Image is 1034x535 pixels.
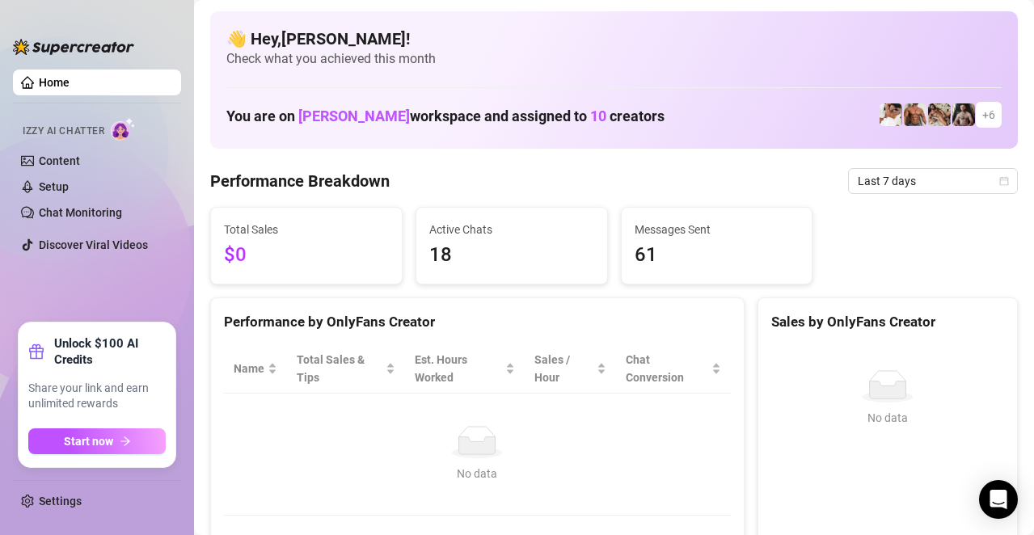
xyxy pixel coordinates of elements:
th: Total Sales & Tips [287,344,405,394]
h4: 👋 Hey, [PERSON_NAME] ! [226,27,1002,50]
span: arrow-right [120,436,131,447]
img: AI Chatter [111,117,136,141]
div: No data [778,409,998,427]
th: Chat Conversion [616,344,730,394]
img: logo-BBDzfeDw.svg [13,39,134,55]
span: Total Sales [224,221,389,238]
span: Active Chats [429,221,594,238]
div: Performance by OnlyFans Creator [224,311,731,333]
span: Izzy AI Chatter [23,124,104,139]
th: Name [224,344,287,394]
th: Sales / Hour [525,344,616,394]
span: [PERSON_NAME] [298,107,410,124]
img: Uncle [928,103,951,126]
span: Start now [64,435,113,448]
span: Share your link and earn unlimited rewards [28,381,166,412]
img: Jake [880,103,902,126]
a: Setup [39,180,69,193]
span: + 6 [982,106,995,124]
span: 10 [590,107,606,124]
a: Settings [39,495,82,508]
span: gift [28,343,44,360]
span: Messages Sent [635,221,800,238]
span: Name [234,360,264,377]
span: Total Sales & Tips [297,351,382,386]
span: Check what you achieved this month [226,50,1002,68]
span: Chat Conversion [626,351,707,386]
div: Open Intercom Messenger [979,480,1018,519]
a: Discover Viral Videos [39,238,148,251]
span: calendar [999,176,1009,186]
img: David [904,103,926,126]
div: Est. Hours Worked [415,351,502,386]
span: Sales / Hour [534,351,593,386]
span: 61 [635,240,800,271]
a: Chat Monitoring [39,206,122,219]
a: Content [39,154,80,167]
button: Start nowarrow-right [28,428,166,454]
span: 18 [429,240,594,271]
div: No data [240,465,715,482]
div: Sales by OnlyFans Creator [771,311,1004,333]
span: $0 [224,240,389,271]
strong: Unlock $100 AI Credits [54,335,166,368]
img: Marcus [952,103,975,126]
h1: You are on workspace and assigned to creators [226,107,665,125]
span: Last 7 days [858,169,1008,193]
h4: Performance Breakdown [210,170,390,192]
a: Home [39,76,70,89]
